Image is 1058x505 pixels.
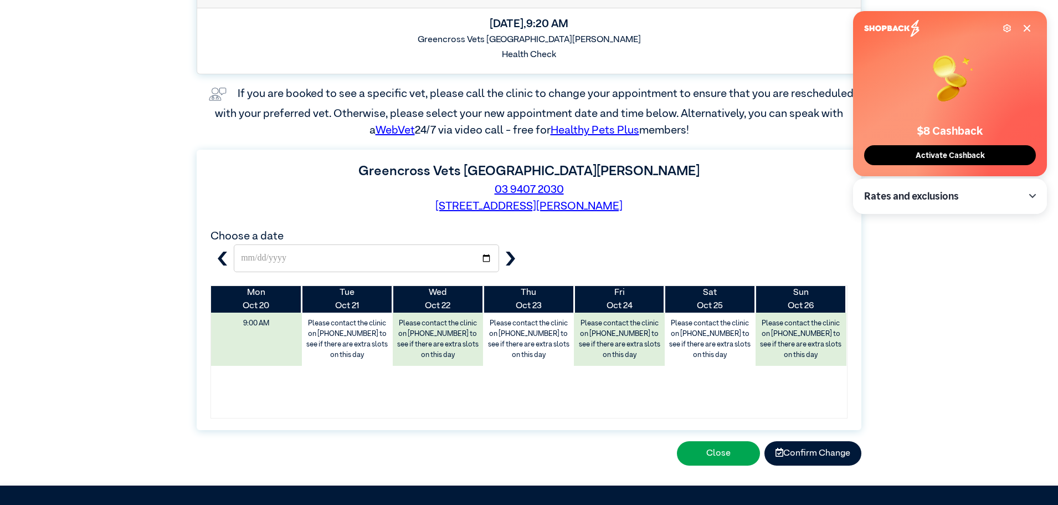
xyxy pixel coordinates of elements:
th: Oct 22 [393,286,484,313]
label: Choose a date [210,231,284,242]
h6: Health Check [206,50,852,60]
img: vet [204,83,231,105]
h5: [DATE] , 9:20 AM [206,17,852,30]
label: Please contact the clinic on [PHONE_NUMBER] to see if there are extra slots on this day [303,315,392,364]
label: Please contact the clinic on [PHONE_NUMBER] to see if there are extra slots on this day [394,315,482,364]
th: Oct 20 [211,286,302,313]
label: Please contact the clinic on [PHONE_NUMBER] to see if there are extra slots on this day [575,315,664,364]
label: Greencross Vets [GEOGRAPHIC_DATA][PERSON_NAME] [358,165,700,178]
label: If you are booked to see a specific vet, please call the clinic to change your appointment to ens... [215,88,856,136]
th: Oct 26 [756,286,846,313]
th: Oct 25 [665,286,756,313]
button: Confirm Change [764,441,861,466]
a: 03 9407 2030 [495,184,564,195]
span: 9:00 AM [215,315,298,331]
a: Healthy Pets Plus [551,125,639,136]
label: Please contact the clinic on [PHONE_NUMBER] to see if there are extra slots on this day [484,315,573,364]
label: Please contact the clinic on [PHONE_NUMBER] to see if there are extra slots on this day [757,315,845,364]
label: Please contact the clinic on [PHONE_NUMBER] to see if there are extra slots on this day [666,315,754,364]
th: Oct 23 [483,286,574,313]
a: [STREET_ADDRESS][PERSON_NAME] [435,201,623,212]
button: Close [677,441,760,466]
a: WebVet [376,125,415,136]
th: Oct 24 [574,286,665,313]
th: Oct 21 [302,286,393,313]
h6: Greencross Vets [GEOGRAPHIC_DATA][PERSON_NAME] [206,35,852,45]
